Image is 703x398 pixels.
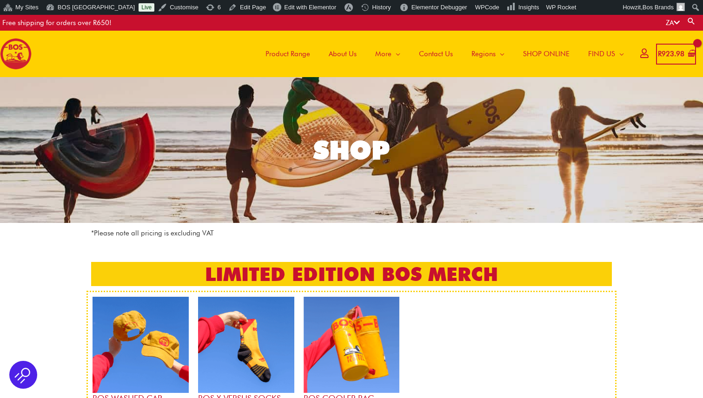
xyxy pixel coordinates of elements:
[2,15,112,31] div: Free shipping for orders over R650!
[329,40,357,68] span: About Us
[284,4,336,11] span: Edit with Elementor
[313,137,390,163] div: SHOP
[658,50,684,58] bdi: 923.98
[91,262,612,286] h2: LIMITED EDITION BOS MERCH
[366,31,410,77] a: More
[304,297,400,393] img: bos cooler bag
[249,31,633,77] nav: Site Navigation
[656,44,696,65] a: View Shopping Cart, 4 items
[319,31,366,77] a: About Us
[198,297,294,393] img: bos x versus socks
[462,31,514,77] a: Regions
[471,40,496,68] span: Regions
[265,40,310,68] span: Product Range
[523,40,570,68] span: SHOP ONLINE
[419,40,453,68] span: Contact Us
[687,17,696,26] a: Search button
[375,40,391,68] span: More
[514,31,579,77] a: SHOP ONLINE
[256,31,319,77] a: Product Range
[410,31,462,77] a: Contact Us
[139,3,154,12] a: Live
[91,228,612,239] p: *Please note all pricing is excluding VAT
[643,4,674,11] span: Bos Brands
[588,40,615,68] span: FIND US
[658,50,662,58] span: R
[93,297,189,393] img: bos cap
[666,19,680,27] a: ZA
